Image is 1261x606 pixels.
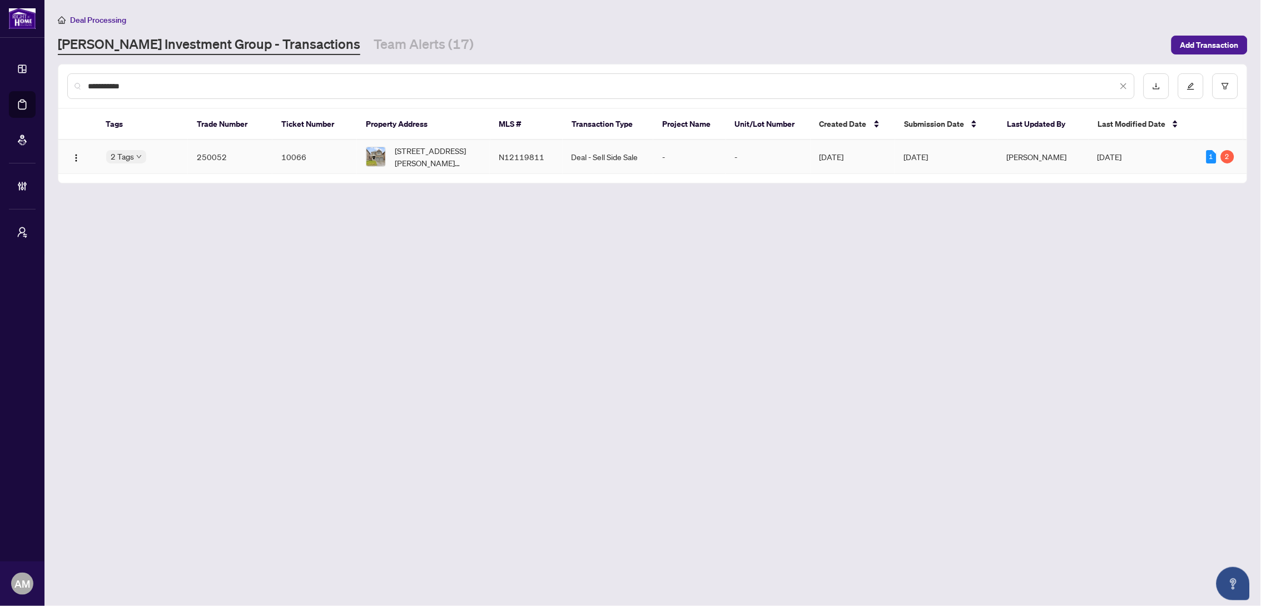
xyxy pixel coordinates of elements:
[67,148,85,166] button: Logo
[998,109,1089,140] th: Last Updated By
[136,154,142,160] span: down
[1187,82,1195,90] span: edit
[357,109,490,140] th: Property Address
[653,140,726,174] td: -
[1120,82,1128,90] span: close
[998,140,1089,174] td: [PERSON_NAME]
[1180,36,1239,54] span: Add Transaction
[490,109,563,140] th: MLS #
[1222,82,1229,90] span: filter
[1144,73,1169,99] button: download
[17,227,28,238] span: user-switch
[1098,118,1165,130] span: Last Modified Date
[14,576,30,592] span: AM
[1213,73,1238,99] button: filter
[1207,150,1217,163] div: 1
[726,109,811,140] th: Unit/Lot Number
[111,150,134,163] span: 2 Tags
[272,109,357,140] th: Ticket Number
[70,15,126,25] span: Deal Processing
[72,153,81,162] img: Logo
[895,109,998,140] th: Submission Date
[58,35,360,55] a: [PERSON_NAME] Investment Group - Transactions
[904,118,964,130] span: Submission Date
[272,140,357,174] td: 10066
[1217,567,1250,600] button: Open asap
[499,152,544,162] span: N12119811
[188,140,272,174] td: 250052
[820,152,844,162] span: [DATE]
[811,109,895,140] th: Created Date
[1221,150,1234,163] div: 2
[1089,109,1198,140] th: Last Modified Date
[1098,152,1122,162] span: [DATE]
[895,140,998,174] td: [DATE]
[726,140,810,174] td: -
[563,140,653,174] td: Deal - Sell Side Sale
[58,16,66,24] span: home
[374,35,474,55] a: Team Alerts (17)
[1178,73,1204,99] button: edit
[395,145,481,169] span: [STREET_ADDRESS][PERSON_NAME][PERSON_NAME]
[1153,82,1160,90] span: download
[366,147,385,166] img: thumbnail-img
[563,109,653,140] th: Transaction Type
[97,109,188,140] th: Tags
[820,118,867,130] span: Created Date
[9,8,36,29] img: logo
[1171,36,1248,54] button: Add Transaction
[188,109,272,140] th: Trade Number
[653,109,726,140] th: Project Name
